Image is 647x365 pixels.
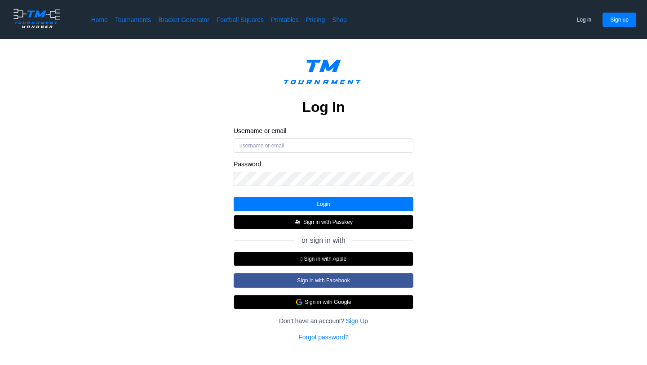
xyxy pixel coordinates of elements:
a: Forgot password? [298,333,348,342]
a: Home [91,15,108,24]
a: Sign Up [346,316,368,325]
a: Football Squares [217,15,264,24]
button:  Sign in with Apple [234,252,413,266]
button: Sign up [603,13,636,27]
img: google.d7f092af888a54de79ed9c9303d689d7.svg [296,298,303,306]
button: Login [234,197,413,211]
a: Tournaments [115,15,151,24]
a: Printables [271,15,299,24]
a: Shop [332,15,347,24]
button: Sign in with Facebook [234,273,413,288]
button: Sign in with Google [234,295,413,309]
img: FIDO_Passkey_mark_A_white.b30a49376ae8d2d8495b153dc42f1869.svg [294,218,301,226]
h2: Log In [302,98,345,116]
img: logo.ffa97a18e3bf2c7d.png [277,53,370,94]
label: Username or email [234,127,413,135]
a: Pricing [306,15,325,24]
span: Don't have an account? [279,316,345,325]
label: Password [234,160,413,168]
span: or sign in with [301,236,346,245]
a: Bracket Generator [158,15,209,24]
button: Log in [569,13,599,27]
img: logo.ffa97a18e3bf2c7d.png [11,7,62,30]
button: Sign in with Passkey [234,215,413,229]
input: username or email [234,138,413,153]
